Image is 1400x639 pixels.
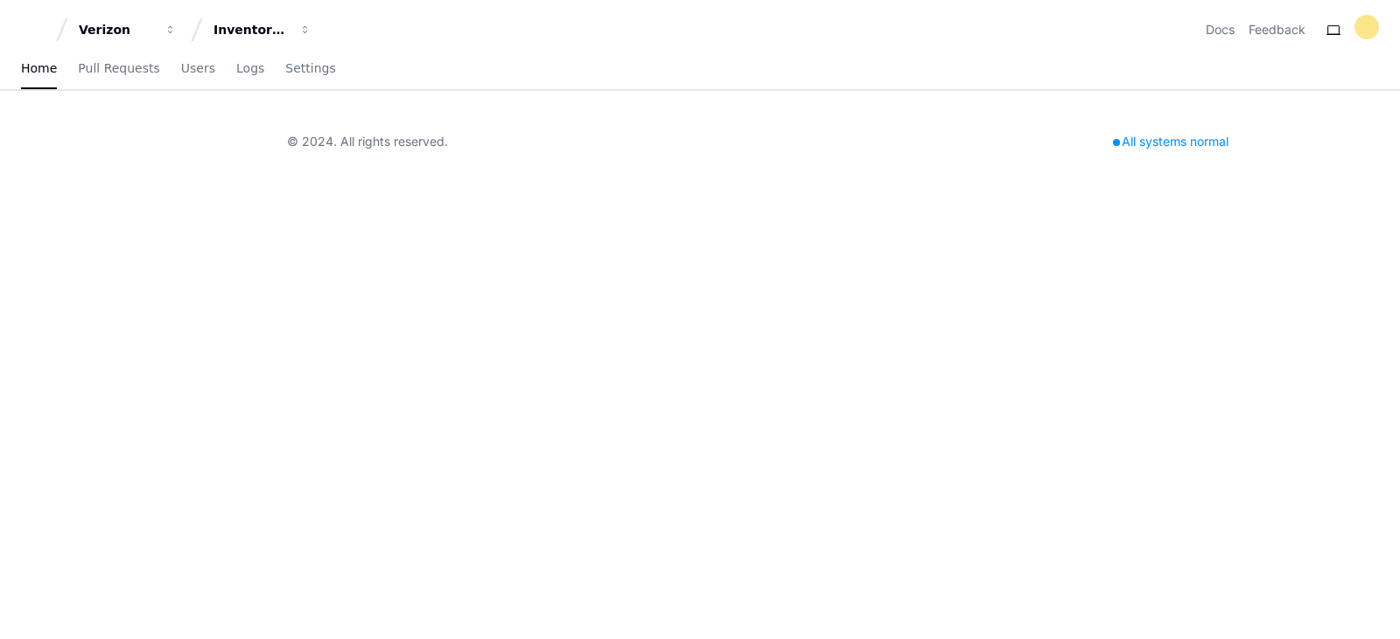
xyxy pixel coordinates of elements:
[72,14,184,45] button: Verizon
[21,49,57,89] a: Home
[287,133,448,150] div: © 2024. All rights reserved.
[285,49,335,89] a: Settings
[236,49,264,89] a: Logs
[78,63,159,73] span: Pull Requests
[79,21,154,38] div: Verizon
[1102,129,1239,154] div: All systems normal
[181,63,215,73] span: Users
[206,14,318,45] button: Inventory Management
[1249,21,1305,38] button: Feedback
[78,49,159,89] a: Pull Requests
[213,21,289,38] div: Inventory Management
[236,63,264,73] span: Logs
[21,63,57,73] span: Home
[1206,21,1235,38] a: Docs
[181,49,215,89] a: Users
[285,63,335,73] span: Settings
